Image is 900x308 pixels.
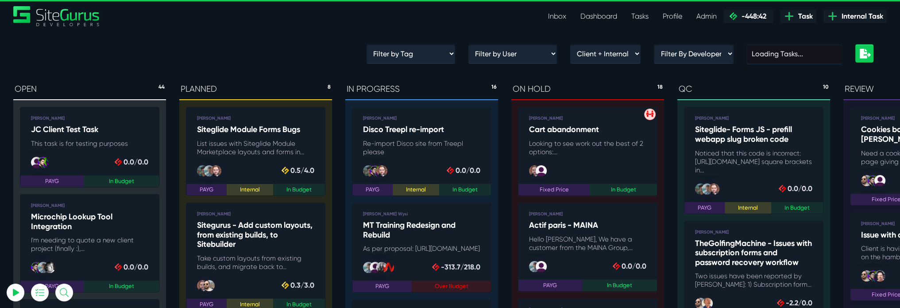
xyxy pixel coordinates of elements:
div: IN PROGRESS [345,79,498,101]
a: [PERSON_NAME] Wysi MT Training Redesign and Rebuild As per proposal: [URL][DOMAIN_NAME] PAYGOver ... [352,203,491,292]
a: Dashboard [573,8,624,25]
span: PAYG [20,281,84,292]
span: PAYG [352,184,393,195]
a: Profile [656,8,689,25]
span: 10 [823,84,829,90]
img: Sitegurus Logo [13,6,100,26]
p: List issues with Siteglide Module Marketplace layouts and forms in... [197,140,314,156]
h5: Microchip Lookup Tool Integration [31,212,148,231]
span: Internal [725,202,771,214]
p: Noticed that this code is incorrect: [URL][DOMAIN_NAME] square brackets in... [695,149,812,175]
b: [PERSON_NAME] Wysi [363,211,408,217]
span: Task [795,11,813,22]
p: Take custom layouts from existing builds, and migrate back to... [197,254,314,271]
input: Email [29,104,126,124]
h5: Siteglide Module Forms Bugs [197,125,314,135]
span: In Budget [590,184,657,195]
h5: Disco Treepl re-import [363,125,480,135]
span: In Budget [84,281,159,292]
span: 0.0/0.0 [614,261,646,272]
p: As per proposal: [URL][DOMAIN_NAME] [363,245,480,253]
b: [PERSON_NAME] [363,116,397,121]
b: [PERSON_NAME] [861,221,895,226]
b: [PERSON_NAME] [31,203,65,208]
span: 8 [328,84,331,90]
span: Internal Task [838,11,883,22]
b: [PERSON_NAME] [31,116,65,121]
b: [PERSON_NAME] [529,211,563,217]
button: Log In [29,156,126,175]
h5: Sitegurus - Add custom layouts, from existing builds, to Sitebuilder [197,221,314,250]
p: Hello [PERSON_NAME], We have a customer from the MAINA Group,... [529,235,646,252]
span: In Budget [439,184,491,195]
a: Task [780,10,816,23]
span: In Budget [273,184,325,195]
span: PAYG [352,281,412,292]
b: [PERSON_NAME] [861,116,895,121]
span: 44 [158,84,165,90]
span: 16 [491,84,497,90]
span: 0.0/0.0 [780,183,812,195]
a: Internal Task [823,10,887,23]
b: [PERSON_NAME] [695,116,729,121]
h5: Actif paris - MAINA [529,221,646,230]
a: SiteGurus [13,6,100,26]
h5: Siteglide- Forms JS - prefill webapp slug broken code [695,125,812,144]
b: [PERSON_NAME] [529,116,563,121]
p: Two issues have been reported by [PERSON_NAME]: 1) Subscription form... [695,272,812,289]
span: Internal [227,184,273,195]
h5: MT Training Redesign and Rebuild [363,221,480,240]
a: Tasks [624,8,656,25]
a: [PERSON_NAME] Cart abandonment Looking to see work out the best of 2 options:... Fixed PriceIn Bu... [518,107,657,196]
h5: Cart abandonment [529,125,646,135]
span: In Budget [582,280,657,291]
a: Inbox [541,8,573,25]
a: [PERSON_NAME] Siteglide- Forms JS - prefill webapp slug broken code Noticed that this code is inc... [684,107,823,214]
p: I'm needing to quote a new client project (finally :),... [31,236,148,253]
span: -448:42 [738,12,766,20]
span: In Budget [771,202,823,214]
span: 0.0/0.0 [448,165,480,176]
span: Over Budget [412,281,491,292]
b: [PERSON_NAME] [695,230,729,235]
span: PAYG [518,280,582,291]
h5: TheGolfingMachine - Issues with subscription forms and password recovery workflow [695,239,812,268]
a: [PERSON_NAME] JC Client Test Task This task is for testing purposes PAYGIn Budget 0.0/0.0 [20,107,159,187]
a: -448:42 [724,10,773,23]
div: ON HOLD [511,79,664,101]
a: [PERSON_NAME] Disco Treepl re-import Re-import Disco site from Treepl please PAYGInternalIn Budge... [352,107,491,196]
span: 0.0/0.0 [116,262,148,273]
span: 0.3/3.0 [282,280,314,291]
span: PAYG [20,175,84,187]
span: PAYG [186,184,227,195]
a: [PERSON_NAME] Microchip Lookup Tool Integration I'm needing to quote a new client project (finall... [20,194,159,292]
a: [PERSON_NAME] Actif paris - MAINA Hello [PERSON_NAME], We have a customer from the MAINA Group,..... [518,203,657,292]
p: Looking to see work out the best of 2 options:... [529,140,646,156]
p: Re-import Disco site from Treepl please [363,140,480,156]
span: 0.0/0.0 [116,157,148,168]
b: [PERSON_NAME] [197,211,231,217]
span: In Budget [84,175,159,187]
a: [PERSON_NAME] Siteglide Module Forms Bugs List issues with Siteglide Module Marketplace layouts a... [186,107,325,196]
div: QC [677,79,830,101]
span: Internal [393,184,439,195]
b: [PERSON_NAME] [197,116,231,121]
a: Admin [689,8,724,25]
div: OPEN [13,79,166,101]
span: Fixed Price [518,184,590,195]
h5: JC Client Test Task [31,125,148,135]
span: 0.5/4.0 [282,165,314,176]
span: -313.7/218.0 [433,262,480,273]
div: PLANNED [179,79,332,101]
span: 18 [657,84,663,90]
p: This task is for testing purposes [31,140,148,148]
input: Loading Tasks... [747,44,842,64]
span: PAYG [684,202,725,214]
